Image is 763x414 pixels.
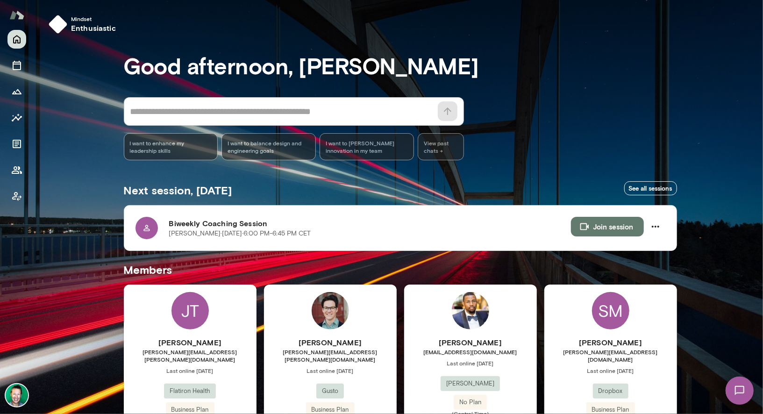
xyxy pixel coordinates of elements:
[169,229,311,238] p: [PERSON_NAME] · [DATE] · 6:00 PM-6:45 PM CET
[264,367,397,374] span: Last online [DATE]
[7,108,26,127] button: Insights
[593,386,628,396] span: Dropbox
[452,292,489,329] img: Anthony Buchanan
[124,52,677,79] h3: Good afternoon, [PERSON_NAME]
[124,183,232,198] h5: Next session, [DATE]
[404,359,537,367] span: Last online [DATE]
[404,337,537,348] h6: [PERSON_NAME]
[571,217,644,236] button: Join session
[7,161,26,179] button: Members
[326,139,408,154] span: I want to [PERSON_NAME] innovation in my team
[228,139,310,154] span: I want to balance design and engineering goals
[71,15,116,22] span: Mindset
[7,82,26,101] button: Growth Plan
[418,133,464,160] span: View past chats ->
[404,348,537,356] span: [EMAIL_ADDRESS][DOMAIN_NAME]
[544,337,677,348] h6: [PERSON_NAME]
[7,56,26,75] button: Sessions
[221,133,316,160] div: I want to balance design and engineering goals
[45,11,123,37] button: Mindsetenthusiastic
[71,22,116,34] h6: enthusiastic
[7,187,26,206] button: Client app
[124,337,257,348] h6: [PERSON_NAME]
[124,348,257,363] span: [PERSON_NAME][EMAIL_ADDRESS][PERSON_NAME][DOMAIN_NAME]
[312,292,349,329] img: Daniel Flynn
[441,379,500,388] span: [PERSON_NAME]
[264,337,397,348] h6: [PERSON_NAME]
[124,367,257,374] span: Last online [DATE]
[320,133,414,160] div: I want to [PERSON_NAME] innovation in my team
[124,262,677,277] h5: Members
[130,139,212,154] span: I want to enhance my leadership skills
[164,386,216,396] span: Flatiron Health
[316,386,344,396] span: Gusto
[592,292,629,329] div: SM
[49,15,67,34] img: mindset
[169,218,571,229] h6: Biweekly Coaching Session
[264,348,397,363] span: [PERSON_NAME][EMAIL_ADDRESS][PERSON_NAME][DOMAIN_NAME]
[7,30,26,49] button: Home
[544,367,677,374] span: Last online [DATE]
[9,6,24,24] img: Mento
[7,135,26,153] button: Documents
[544,348,677,363] span: [PERSON_NAME][EMAIL_ADDRESS][DOMAIN_NAME]
[124,133,218,160] div: I want to enhance my leadership skills
[6,384,28,407] img: Brian Lawrence
[624,181,677,196] a: See all sessions
[171,292,209,329] div: JT
[454,398,487,407] span: No Plan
